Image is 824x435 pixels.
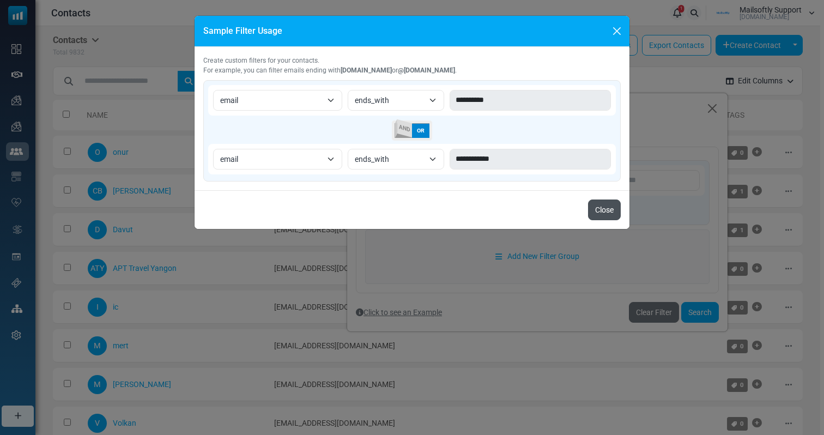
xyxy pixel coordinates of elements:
[341,67,392,74] b: [DOMAIN_NAME]
[213,149,342,170] span: email
[398,67,455,74] b: @[DOMAIN_NAME]
[348,149,445,170] span: ends_with
[355,94,425,107] span: ends_with
[355,153,425,166] span: ends_with
[397,119,413,138] span: AND
[609,23,625,39] button: Close
[220,94,322,107] span: email
[203,56,621,76] div: Create custom filters for your contacts. For example, you can filter emails ending with or .
[348,90,445,111] span: ends_with
[203,25,282,38] h6: Sample Filter Usage
[588,200,621,220] button: Close
[412,124,429,138] span: OR
[220,153,322,166] span: email
[213,90,342,111] span: email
